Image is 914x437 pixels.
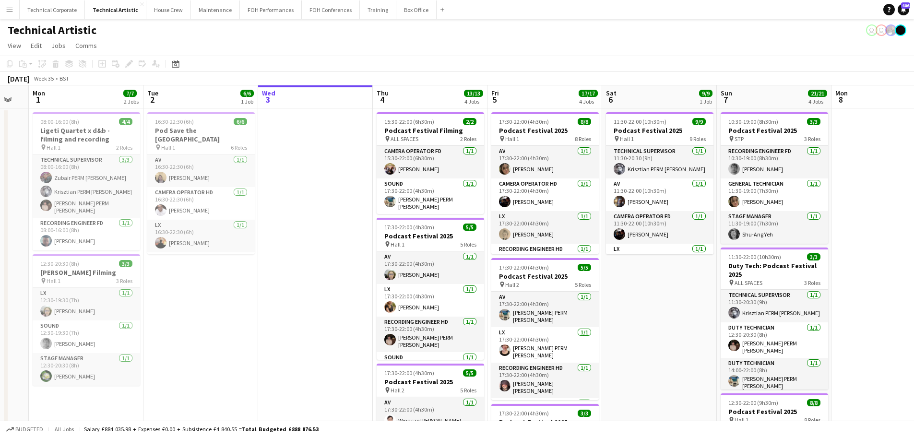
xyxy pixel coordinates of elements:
[75,41,97,50] span: Comms
[866,24,878,36] app-user-avatar: Abby Hubbard
[47,39,70,52] a: Jobs
[876,24,887,36] app-user-avatar: Liveforce Admin
[5,424,45,435] button: Budgeted
[27,39,46,52] a: Edit
[4,39,25,52] a: View
[53,425,76,433] span: All jobs
[71,39,101,52] a: Comms
[32,75,56,82] span: Week 35
[31,41,42,50] span: Edit
[8,41,21,50] span: View
[15,426,43,433] span: Budgeted
[146,0,191,19] button: House Crew
[240,0,302,19] button: FOH Performances
[51,41,66,50] span: Jobs
[20,0,85,19] button: Technical Corporate
[8,74,30,83] div: [DATE]
[302,0,360,19] button: FOH Conferences
[360,0,396,19] button: Training
[85,0,146,19] button: Technical Artistic
[84,425,319,433] div: Salary £884 035.98 + Expenses £0.00 + Subsistence £4 840.55 =
[242,425,319,433] span: Total Budgeted £888 876.53
[396,0,437,19] button: Box Office
[895,24,906,36] app-user-avatar: Gabrielle Barr
[59,75,69,82] div: BST
[191,0,240,19] button: Maintenance
[885,24,897,36] app-user-avatar: Zubair PERM Dhalla
[901,2,910,9] span: 406
[8,23,96,37] h1: Technical Artistic
[898,4,909,15] a: 406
